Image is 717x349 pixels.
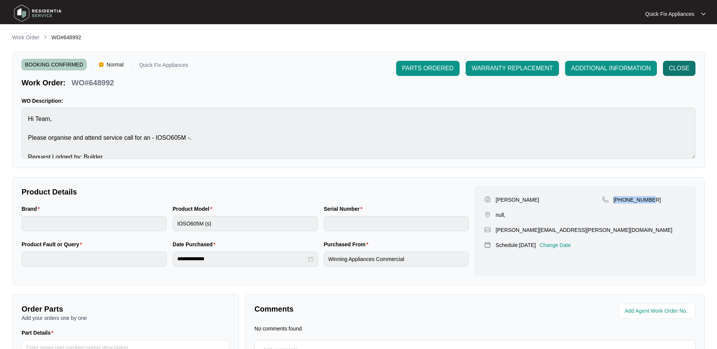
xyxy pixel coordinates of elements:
p: Quick Fix Appliances [645,10,694,18]
input: Brand [22,216,167,231]
button: PARTS ORDERED [396,61,460,76]
img: Vercel Logo [99,62,104,67]
input: Purchased From [324,252,469,267]
button: CLOSE [663,61,695,76]
button: WARRANTY REPLACEMENT [466,61,559,76]
span: CLOSE [669,64,689,73]
p: Order Parts [22,304,229,314]
img: residentia service logo [11,2,64,25]
span: BOOKING CONFIRMED [22,59,87,70]
input: Serial Number [324,216,469,231]
label: Serial Number [324,205,365,213]
label: Purchased From [324,241,372,248]
p: null, [496,211,505,219]
label: Brand [22,205,43,213]
span: WARRANTY REPLACEMENT [472,64,553,73]
span: Normal [104,59,127,70]
input: Add Agent Work Order No. [625,307,691,316]
button: ADDITIONAL INFORMATION [565,61,657,76]
span: WO#648992 [51,34,81,40]
img: user-pin [484,196,491,203]
p: No comments found [254,325,302,332]
p: WO Description: [22,97,695,105]
p: WO#648992 [71,77,114,88]
label: Product Fault or Query [22,241,85,248]
img: map-pin [484,226,491,233]
p: Quick Fix Appliances [139,62,188,70]
span: PARTS ORDERED [402,64,454,73]
p: Comments [254,304,469,314]
p: Work Order: [22,77,65,88]
textarea: Hi Team, Please organise and attend service call for an - IOSO605M -. Request Lodged by: Builder ... [22,108,695,159]
p: Add your orders one by one [22,314,229,322]
input: Date Purchased [177,255,307,263]
img: chevron-right [42,34,48,40]
p: Change Date [540,241,571,249]
p: Work Order [12,34,39,41]
input: Product Fault or Query [22,252,167,267]
p: [PHONE_NUMBER] [613,196,661,204]
p: Product Details [22,187,469,197]
img: map-pin [484,241,491,248]
p: Schedule: [DATE] [496,241,536,249]
img: map-pin [602,196,609,203]
p: [PERSON_NAME][EMAIL_ADDRESS][PERSON_NAME][DOMAIN_NAME] [496,226,672,234]
label: Product Model [173,205,215,213]
span: ADDITIONAL INFORMATION [571,64,651,73]
p: [PERSON_NAME] [496,196,539,204]
label: Part Details [22,329,57,337]
a: Work Order [11,34,41,42]
input: Product Model [173,216,318,231]
img: dropdown arrow [701,12,706,16]
label: Date Purchased [173,241,218,248]
img: map-pin [484,211,491,218]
